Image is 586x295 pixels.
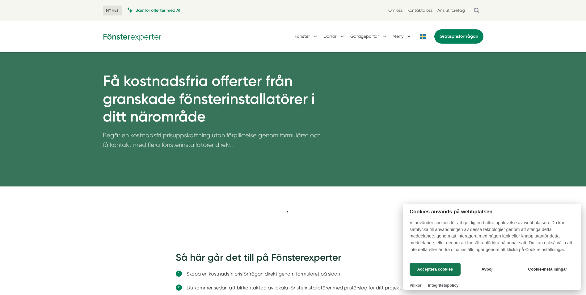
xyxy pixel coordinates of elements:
[428,283,458,288] a: Integritetspolicy
[521,263,575,276] button: Cookie-inställningar
[410,283,422,288] a: Villkor
[410,263,461,276] button: Acceptera cookies
[462,263,512,276] button: Avböj
[403,209,581,215] h2: Cookies används på webbplatsen
[403,220,581,257] p: Vi använder cookies för att ge dig en bättre upplevelse av webbplatsen. Du kan samtycka till anvä...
